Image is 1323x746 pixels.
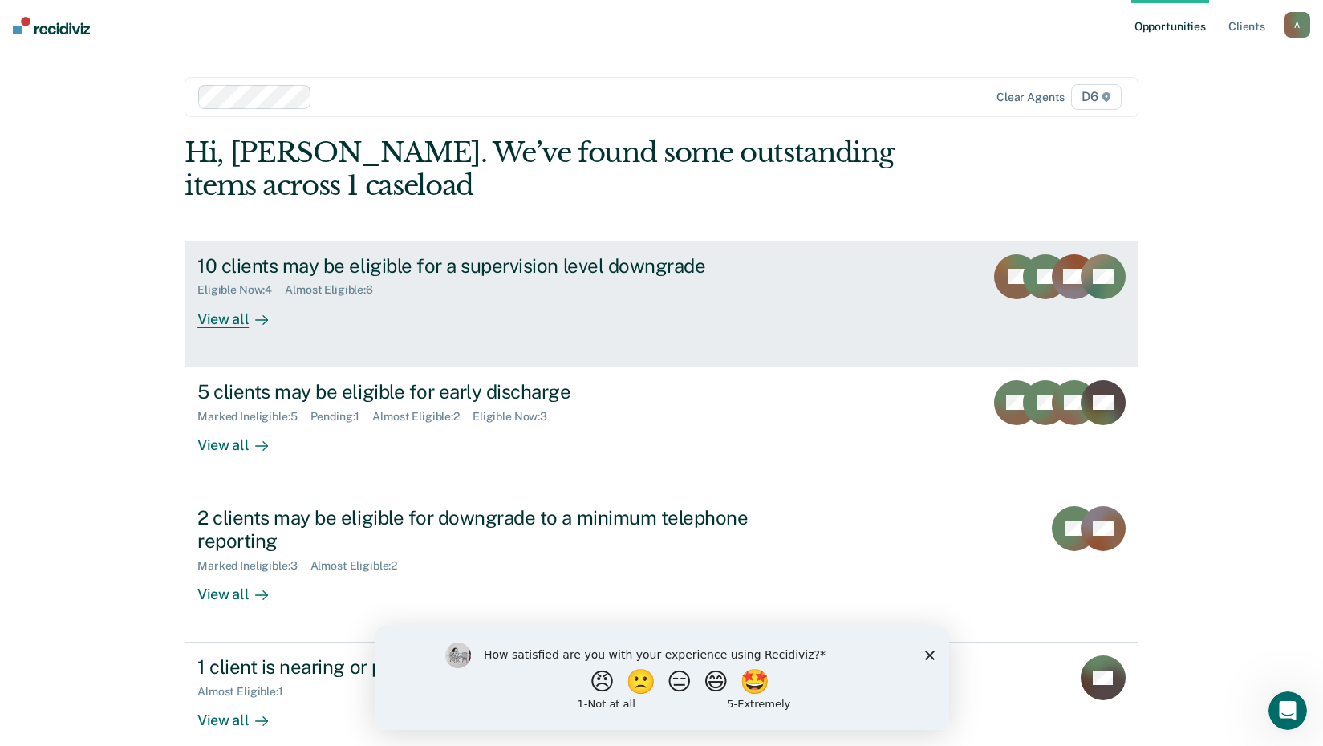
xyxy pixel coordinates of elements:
[13,17,90,34] img: Recidiviz
[185,493,1138,643] a: 2 clients may be eligible for downgrade to a minimum telephone reportingMarked Ineligible:3Almost...
[372,410,473,424] div: Almost Eligible : 2
[197,559,310,573] div: Marked Ineligible : 3
[473,410,560,424] div: Eligible Now : 3
[185,241,1138,367] a: 10 clients may be eligible for a supervision level downgradeEligible Now:4Almost Eligible:6View all
[185,367,1138,493] a: 5 clients may be eligible for early dischargeMarked Ineligible:5Pending:1Almost Eligible:2Eligibl...
[996,91,1065,104] div: Clear agents
[197,685,296,699] div: Almost Eligible : 1
[197,699,287,730] div: View all
[1284,12,1310,38] button: A
[197,655,761,679] div: 1 client is nearing or past their full-term release date
[197,423,287,454] div: View all
[197,380,761,403] div: 5 clients may be eligible for early discharge
[197,410,310,424] div: Marked Ineligible : 5
[197,283,285,297] div: Eligible Now : 4
[197,506,761,553] div: 2 clients may be eligible for downgrade to a minimum telephone reporting
[375,626,949,730] iframe: Survey by Kim from Recidiviz
[197,572,287,603] div: View all
[185,136,948,202] div: Hi, [PERSON_NAME]. We’ve found some outstanding items across 1 caseload
[310,410,373,424] div: Pending : 1
[1268,691,1307,730] iframe: Intercom live chat
[1071,84,1122,110] span: D6
[197,297,287,328] div: View all
[285,283,386,297] div: Almost Eligible : 6
[310,559,411,573] div: Almost Eligible : 2
[197,254,761,278] div: 10 clients may be eligible for a supervision level downgrade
